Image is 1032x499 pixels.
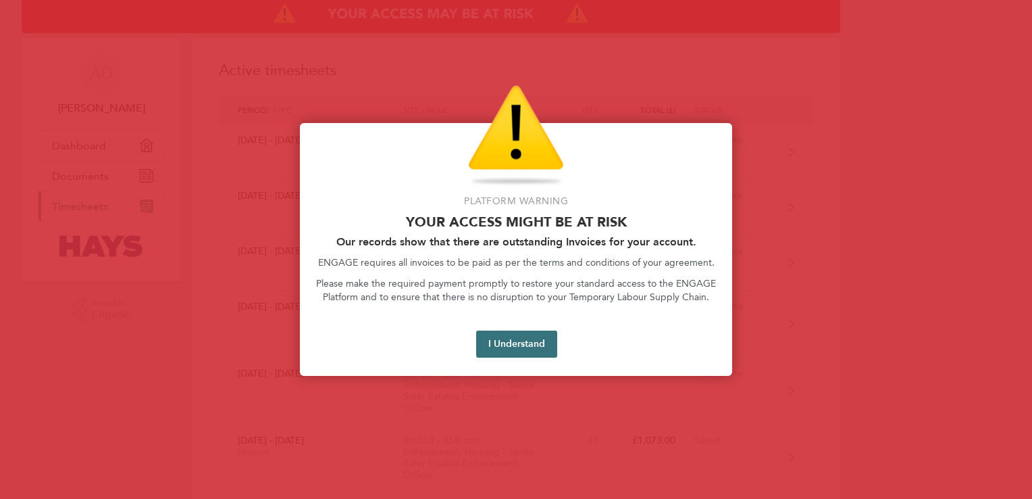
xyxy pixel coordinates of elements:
[316,256,716,270] p: ENGAGE requires all invoices to be paid as per the terms and conditions of your agreement.
[316,235,716,248] h2: Our records show that there are outstanding Invoices for your account.
[316,214,716,230] p: Your access might be at risk
[316,277,716,304] p: Please make the required payment promptly to restore your standard access to the ENGAGE Platform ...
[316,195,716,208] p: Platform Warning
[476,331,557,358] button: I Understand
[300,123,732,376] div: Access At Risk
[468,85,564,187] img: Warning Icon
